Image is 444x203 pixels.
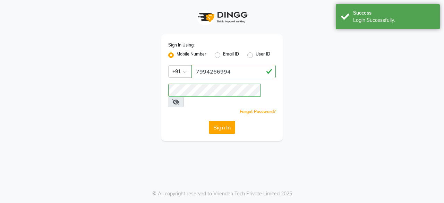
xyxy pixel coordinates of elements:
div: Login Successfully. [353,17,435,24]
img: logo1.svg [194,7,250,27]
a: Forgot Password? [240,109,276,114]
label: Sign In Using: [168,42,195,48]
label: Email ID [223,51,239,59]
div: Success [353,9,435,17]
label: User ID [256,51,270,59]
input: Username [191,65,276,78]
button: Sign In [209,121,235,134]
input: Username [168,84,261,97]
label: Mobile Number [177,51,206,59]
